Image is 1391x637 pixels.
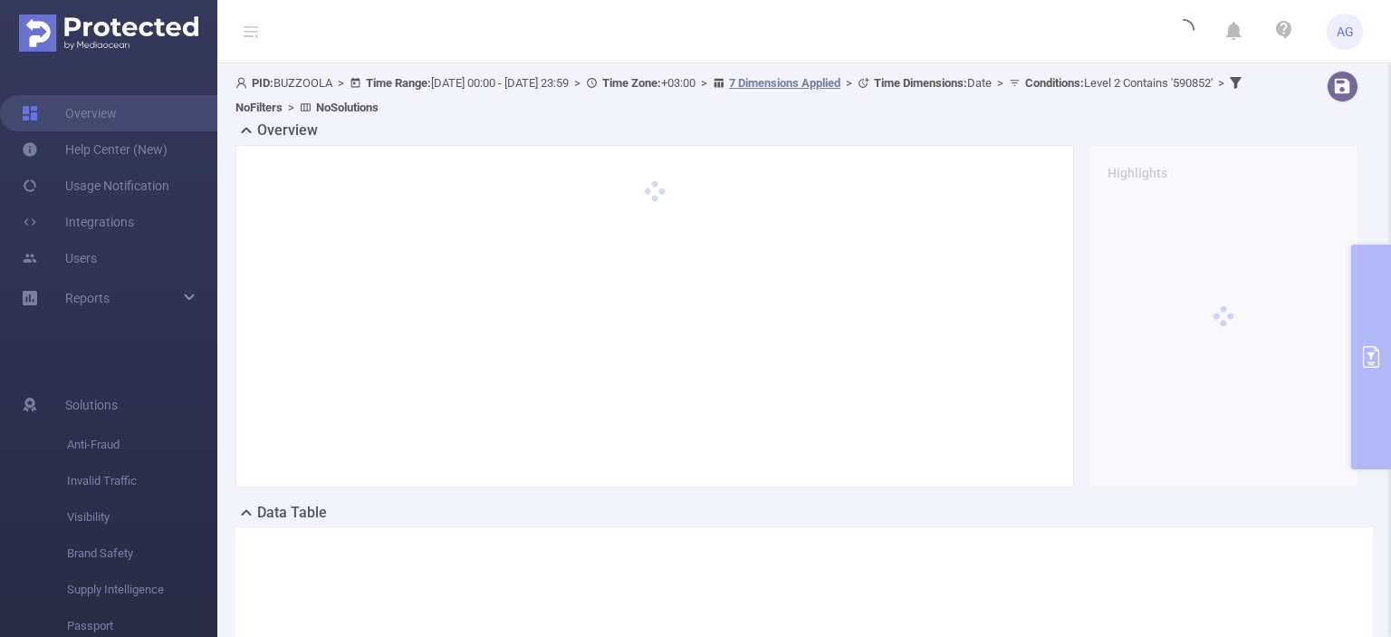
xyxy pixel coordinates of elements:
[257,502,327,524] h2: Data Table
[67,427,217,463] span: Anti-Fraud
[65,280,110,316] a: Reports
[235,101,283,114] b: No Filters
[840,76,858,90] span: >
[283,101,300,114] span: >
[1025,76,1213,90] span: Level 2 Contains '590852'
[235,76,1246,114] span: BUZZOOLA [DATE] 00:00 - [DATE] 23:59 +03:00
[235,77,252,89] i: icon: user
[65,291,110,305] span: Reports
[67,536,217,572] span: Brand Safety
[992,76,1009,90] span: >
[67,463,217,499] span: Invalid Traffic
[695,76,713,90] span: >
[22,168,169,204] a: Usage Notification
[602,76,661,90] b: Time Zone:
[1337,14,1354,50] span: AG
[19,14,198,52] img: Protected Media
[252,76,273,90] b: PID:
[22,240,97,276] a: Users
[67,499,217,536] span: Visibility
[22,131,168,168] a: Help Center (New)
[366,76,431,90] b: Time Range:
[569,76,586,90] span: >
[874,76,992,90] span: Date
[332,76,350,90] span: >
[22,95,117,131] a: Overview
[257,120,318,141] h2: Overview
[1213,76,1230,90] span: >
[874,76,967,90] b: Time Dimensions :
[65,387,118,423] span: Solutions
[316,101,379,114] b: No Solutions
[67,572,217,608] span: Supply Intelligence
[729,76,840,90] u: 7 Dimensions Applied
[1025,76,1084,90] b: Conditions :
[22,204,134,240] a: Integrations
[1173,19,1194,44] i: icon: loading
